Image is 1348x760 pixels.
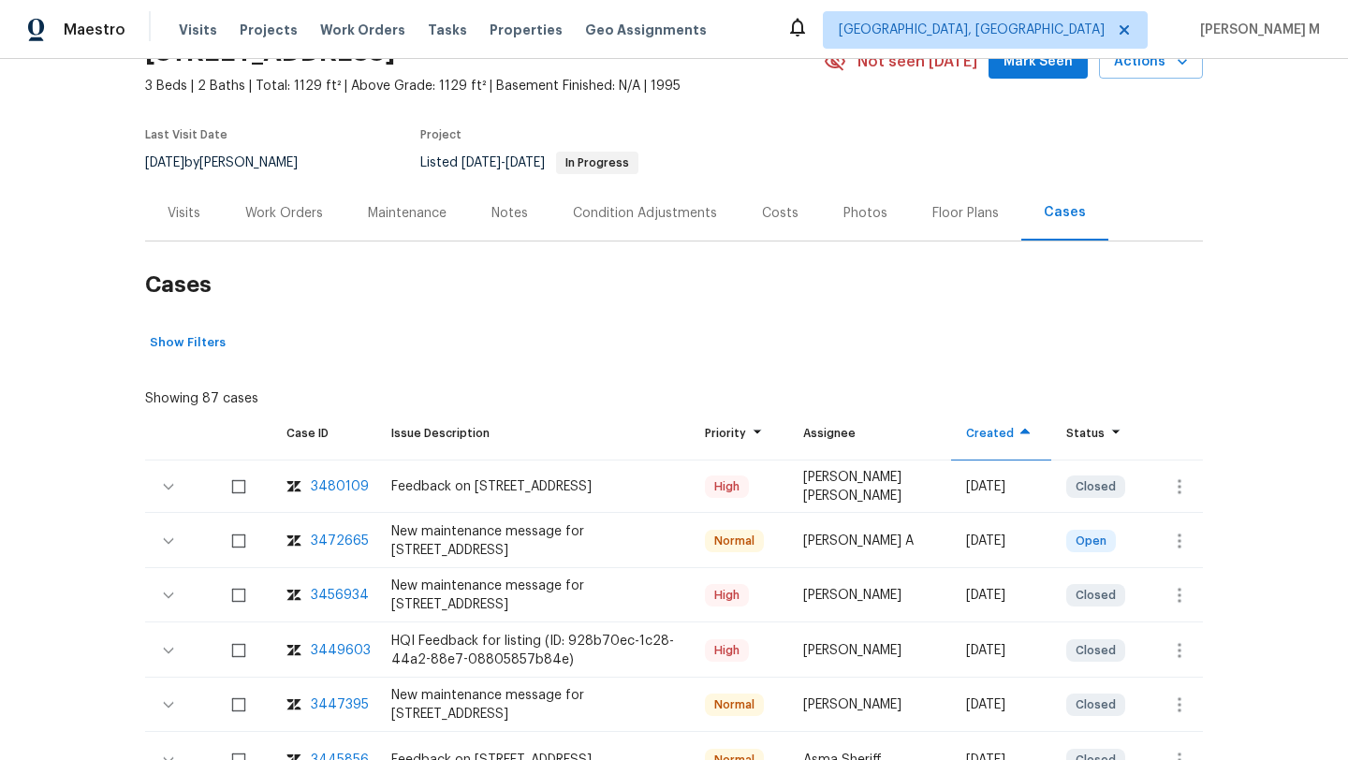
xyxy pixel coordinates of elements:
[391,477,675,496] div: Feedback on [STREET_ADDRESS]
[803,695,936,714] div: [PERSON_NAME]
[803,586,936,605] div: [PERSON_NAME]
[145,382,258,408] div: Showing 87 cases
[311,532,369,550] div: 3472665
[420,129,462,140] span: Project
[64,21,125,39] span: Maestro
[966,586,1036,605] div: [DATE]
[803,532,936,550] div: [PERSON_NAME] A
[989,45,1088,80] button: Mark Seen
[286,424,361,443] div: Case ID
[762,204,799,223] div: Costs
[966,477,1036,496] div: [DATE]
[320,21,405,39] span: Work Orders
[857,52,977,71] span: Not seen [DATE]
[311,477,369,496] div: 3480109
[145,156,184,169] span: [DATE]
[1066,424,1127,443] div: Status
[966,532,1036,550] div: [DATE]
[1068,641,1123,660] span: Closed
[1004,51,1073,74] span: Mark Seen
[145,43,395,62] h2: [STREET_ADDRESS]
[1044,203,1086,222] div: Cases
[286,532,301,550] img: zendesk-icon
[932,204,999,223] div: Floor Plans
[245,204,323,223] div: Work Orders
[839,21,1105,39] span: [GEOGRAPHIC_DATA], [GEOGRAPHIC_DATA]
[286,477,361,496] a: zendesk-icon3480109
[286,586,301,605] img: zendesk-icon
[391,424,675,443] div: Issue Description
[145,152,320,174] div: by [PERSON_NAME]
[462,156,501,169] span: [DATE]
[428,23,467,37] span: Tasks
[491,204,528,223] div: Notes
[145,241,1203,329] h2: Cases
[145,129,227,140] span: Last Visit Date
[286,641,361,660] a: zendesk-icon3449603
[705,424,773,443] div: Priority
[803,641,936,660] div: [PERSON_NAME]
[145,329,230,358] button: Show Filters
[391,632,675,669] div: HQI Feedback for listing (ID: 928b70ec-1c28-44a2-88e7-08805857b84e)
[150,332,226,354] span: Show Filters
[490,21,563,39] span: Properties
[707,695,762,714] span: Normal
[573,204,717,223] div: Condition Adjustments
[420,156,638,169] span: Listed
[391,686,675,723] div: New maintenance message for [STREET_ADDRESS]
[391,577,675,614] div: New maintenance message for [STREET_ADDRESS]
[707,586,747,605] span: High
[391,522,675,560] div: New maintenance message for [STREET_ADDRESS]
[966,424,1036,443] div: Created
[585,21,707,39] span: Geo Assignments
[311,695,369,714] div: 3447395
[168,204,200,223] div: Visits
[843,204,887,223] div: Photos
[286,586,361,605] a: zendesk-icon3456934
[1068,532,1114,550] span: Open
[286,695,361,714] a: zendesk-icon3447395
[707,532,762,550] span: Normal
[505,156,545,169] span: [DATE]
[1099,45,1203,80] button: Actions
[311,641,371,660] div: 3449603
[286,641,301,660] img: zendesk-icon
[803,468,936,505] div: [PERSON_NAME] [PERSON_NAME]
[1068,695,1123,714] span: Closed
[558,157,637,168] span: In Progress
[145,77,824,95] span: 3 Beds | 2 Baths | Total: 1129 ft² | Above Grade: 1129 ft² | Basement Finished: N/A | 1995
[1193,21,1320,39] span: [PERSON_NAME] M
[707,477,747,496] span: High
[462,156,545,169] span: -
[368,204,447,223] div: Maintenance
[179,21,217,39] span: Visits
[1114,51,1188,74] span: Actions
[286,695,301,714] img: zendesk-icon
[803,424,936,443] div: Assignee
[966,695,1036,714] div: [DATE]
[1068,477,1123,496] span: Closed
[311,586,369,605] div: 3456934
[1068,586,1123,605] span: Closed
[286,532,361,550] a: zendesk-icon3472665
[286,477,301,496] img: zendesk-icon
[707,641,747,660] span: High
[240,21,298,39] span: Projects
[966,641,1036,660] div: [DATE]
